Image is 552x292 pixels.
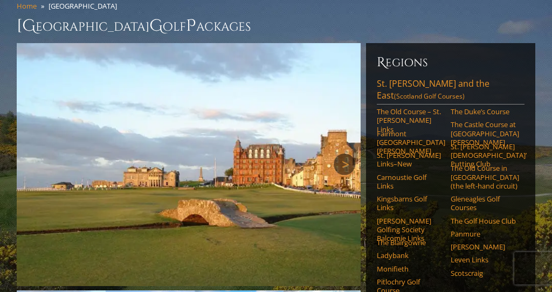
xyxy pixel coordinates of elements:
[377,194,444,212] a: Kingsbarns Golf Links
[377,251,444,260] a: Ladybank
[334,154,355,175] a: Next
[451,194,517,212] a: Gleneagles Golf Courses
[451,269,517,277] a: Scotscraig
[451,217,517,225] a: The Golf House Club
[377,107,444,134] a: The Old Course – St. [PERSON_NAME] Links
[451,164,517,190] a: The Old Course in [GEOGRAPHIC_DATA] (the left-hand circuit)
[451,107,517,116] a: The Duke’s Course
[17,1,37,11] a: Home
[186,15,196,37] span: P
[451,255,517,264] a: Leven Links
[377,78,525,105] a: St. [PERSON_NAME] and the East(Scotland Golf Courses)
[377,217,444,243] a: [PERSON_NAME] Golfing Society Balcomie Links
[377,54,525,71] h6: Regions
[451,120,517,147] a: The Castle Course at [GEOGRAPHIC_DATA][PERSON_NAME]
[149,15,163,37] span: G
[394,92,465,101] span: (Scotland Golf Courses)
[377,129,444,156] a: Fairmont [GEOGRAPHIC_DATA][PERSON_NAME]
[377,265,444,273] a: Monifieth
[451,242,517,251] a: [PERSON_NAME]
[451,142,517,169] a: St. [PERSON_NAME] [DEMOGRAPHIC_DATA]’ Putting Club
[377,238,444,247] a: The Blairgowrie
[377,151,444,169] a: St. [PERSON_NAME] Links–New
[49,1,121,11] li: [GEOGRAPHIC_DATA]
[17,15,536,37] h1: [GEOGRAPHIC_DATA] olf ackages
[377,173,444,191] a: Carnoustie Golf Links
[451,230,517,238] a: Panmure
